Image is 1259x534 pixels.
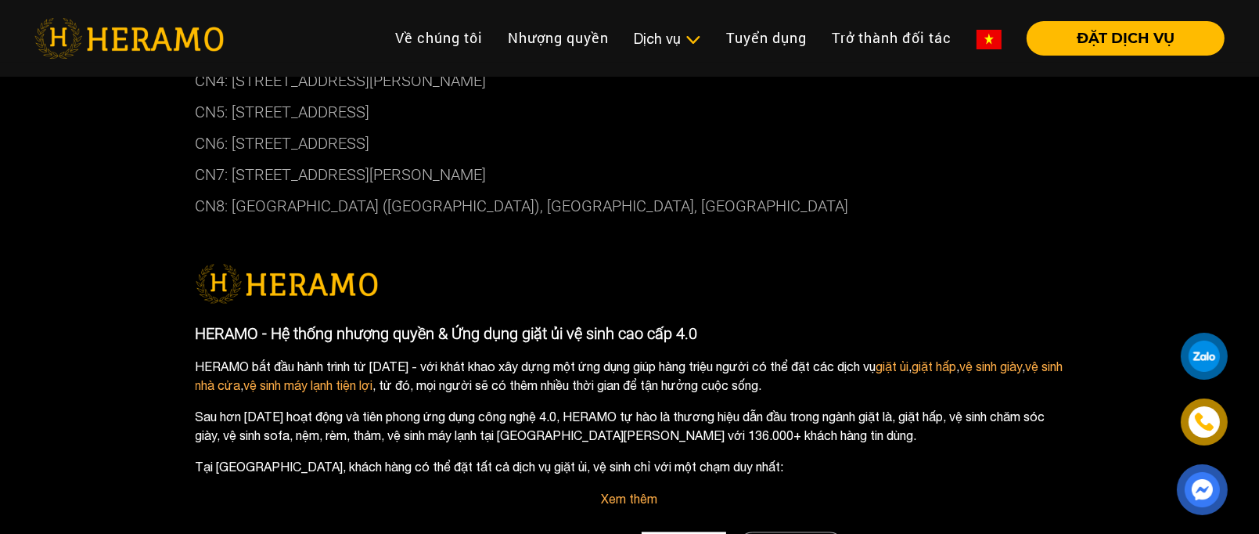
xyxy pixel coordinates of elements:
[1193,411,1215,433] img: phone-icon
[634,28,701,49] div: Dịch vụ
[1027,21,1225,56] button: ĐẶT DỊCH VỤ
[196,357,1064,395] p: HERAMO bắt đầu hành trình từ [DATE] - với khát khao xây dựng một ứng dụng giúp hàng triệu người c...
[977,30,1002,49] img: vn-flag.png
[819,21,964,55] a: Trở thành đối tác
[196,159,1064,190] p: CN7: [STREET_ADDRESS][PERSON_NAME]
[196,359,1063,392] a: vệ sinh nhà cửa
[685,32,701,48] img: subToggleIcon
[196,96,1064,128] p: CN5: [STREET_ADDRESS]
[244,378,373,392] a: vệ sinh máy lạnh tiện lợi
[912,359,957,373] a: giặt hấp
[196,457,1064,476] p: Tại [GEOGRAPHIC_DATA], khách hàng có thể đặt tất cả dịch vụ giặt ủi, vệ sinh chỉ với một chạm duy...
[196,407,1064,445] p: Sau hơn [DATE] hoạt động và tiên phong ứng dụng công nghệ 4.0, HERAMO tự hào là thương hiệu dẫn đ...
[960,359,1023,373] a: vệ sinh giày
[1014,31,1225,45] a: ĐẶT DỊCH VỤ
[876,359,909,373] a: giặt ủi
[196,128,1064,159] p: CN6: [STREET_ADDRESS]
[34,18,224,59] img: heramo-logo.png
[495,21,621,55] a: Nhượng quyền
[196,264,378,303] img: logo
[1183,401,1225,443] a: phone-icon
[383,21,495,55] a: Về chúng tôi
[196,322,1064,345] p: HERAMO - Hệ thống nhượng quyền & Ứng dụng giặt ủi vệ sinh cao cấp 4.0
[196,190,1064,222] p: CN8: [GEOGRAPHIC_DATA] ([GEOGRAPHIC_DATA]), [GEOGRAPHIC_DATA], [GEOGRAPHIC_DATA]
[602,492,658,506] a: Xem thêm
[714,21,819,55] a: Tuyển dụng
[196,65,1064,96] p: CN4: [STREET_ADDRESS][PERSON_NAME]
